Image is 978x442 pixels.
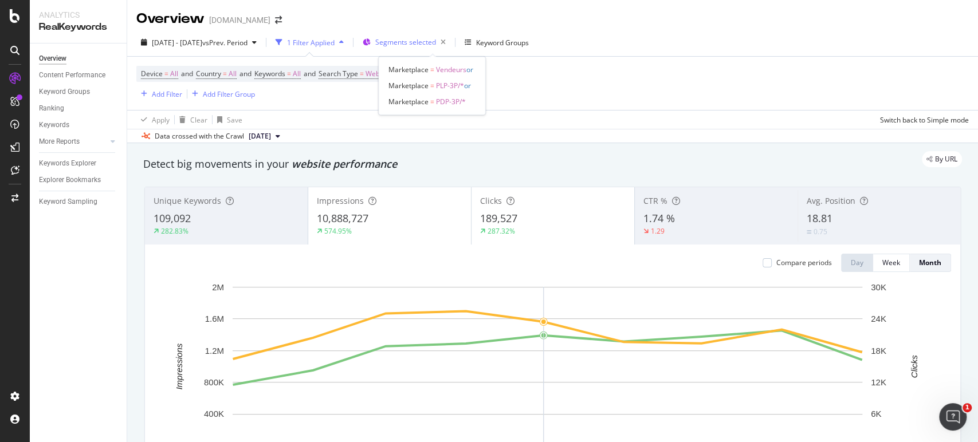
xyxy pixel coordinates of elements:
text: 2M [212,282,224,292]
span: or [466,65,473,74]
div: Keyword Sampling [39,196,97,208]
button: Keyword Groups [460,33,533,52]
span: Search Type [319,69,358,78]
div: 282.83% [161,226,188,236]
button: Week [873,254,910,272]
span: PDP-3P/* [435,97,465,106]
div: Keywords Explorer [39,157,96,169]
div: 1.29 [651,226,665,236]
div: Day [851,258,863,267]
span: and [181,69,193,78]
span: 18.81 [807,211,832,225]
span: Impressions [317,195,364,206]
span: = [430,65,434,74]
span: Unique Keywords [154,195,221,206]
button: Apply [136,110,170,129]
div: Keyword Groups [39,86,90,98]
div: Save [227,115,242,125]
button: 1 Filter Applied [271,33,348,52]
span: Marketplace [388,65,428,74]
span: 1.74 % [643,211,675,225]
button: [DATE] - [DATE]vsPrev. Period [136,33,261,52]
text: 24K [871,314,886,323]
text: 30K [871,282,886,292]
button: Clear [175,110,207,129]
span: 2025 Sep. 21st [249,131,271,141]
span: and [304,69,316,78]
div: Keyword Groups [476,38,529,48]
div: Week [882,258,900,267]
a: Keyword Groups [39,86,119,98]
div: Analytics [39,9,117,21]
text: Clicks [909,354,918,377]
span: 109,092 [154,211,191,225]
div: Keywords [39,119,69,131]
span: = [430,81,434,90]
span: All [170,66,178,82]
a: More Reports [39,136,107,148]
span: Vendeurs [435,65,466,74]
a: Keywords Explorer [39,157,119,169]
span: 189,527 [480,211,517,225]
img: Equal [807,230,811,234]
text: 1.2M [205,346,224,356]
div: Clear [190,115,207,125]
a: Keyword Sampling [39,196,119,208]
span: 1 [963,403,972,412]
iframe: Intercom live chat [939,403,967,431]
a: Keywords [39,119,119,131]
button: Day [841,254,873,272]
div: Month [919,258,941,267]
span: Marketplace [388,97,428,106]
div: Switch back to Simple mode [880,115,969,125]
span: By URL [935,156,957,163]
button: Add Filter Group [187,87,255,101]
div: Apply [152,115,170,125]
button: Save [213,110,242,129]
span: Segments selected [375,37,436,47]
button: Switch back to Simple mode [875,110,969,129]
span: Device [141,69,163,78]
span: PLP-3P/* [435,81,464,90]
div: Add Filter [152,89,182,99]
button: Segments selected [358,33,450,52]
span: 10,888,727 [317,211,368,225]
div: arrow-right-arrow-left [275,16,282,24]
text: 6K [871,409,881,419]
span: = [164,69,168,78]
div: 574.95% [324,226,352,236]
div: Compare periods [776,258,832,267]
div: Overview [136,9,205,29]
div: legacy label [922,151,962,167]
span: Marketplace [388,81,428,90]
span: All [229,66,237,82]
span: All [293,66,301,82]
div: [DOMAIN_NAME] [209,14,270,26]
div: Content Performance [39,69,105,81]
span: Country [196,69,221,78]
a: Content Performance [39,69,119,81]
div: More Reports [39,136,80,148]
span: or [464,81,470,90]
span: Keywords [254,69,285,78]
a: Explorer Bookmarks [39,174,119,186]
text: Impressions [174,343,184,389]
text: 12K [871,377,886,387]
span: Web [366,66,380,82]
text: 18K [871,346,886,356]
span: vs Prev. Period [202,38,248,48]
div: 0.75 [814,227,827,236]
div: Explorer Bookmarks [39,174,101,186]
div: Data crossed with the Crawl [155,131,244,141]
span: and [239,69,252,78]
a: Overview [39,53,119,65]
span: CTR % [643,195,667,206]
text: 400K [204,409,224,419]
span: [DATE] - [DATE] [152,38,202,48]
text: 800K [204,377,224,387]
span: Clicks [480,195,502,206]
span: Avg. Position [807,195,855,206]
text: 1.6M [205,314,224,323]
div: 287.32% [488,226,515,236]
span: = [287,69,291,78]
